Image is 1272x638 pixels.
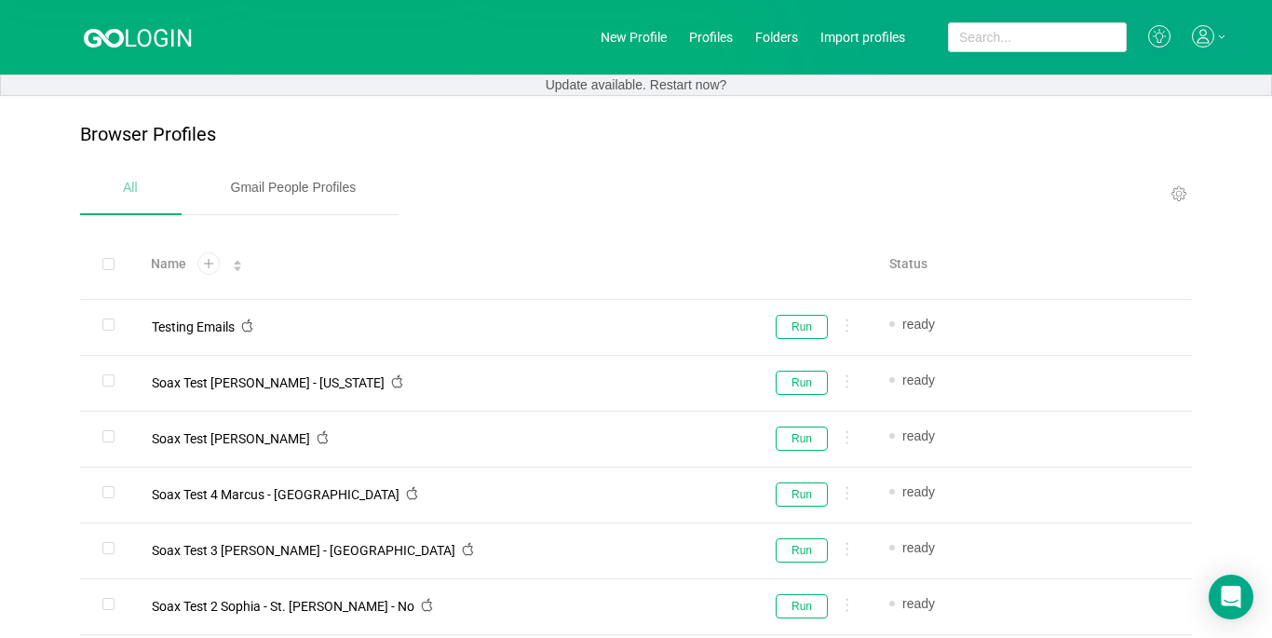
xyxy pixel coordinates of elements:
span: Status [889,254,927,274]
div: Sort [232,257,243,270]
button: Run [776,427,828,451]
i: icon: apple [405,486,419,500]
button: Run [776,538,828,563]
div: All [80,164,181,211]
button: Run [776,594,828,618]
div: Open Intercom Messenger [1209,575,1253,619]
i: icon: apple [461,542,475,556]
span: Soax Test [PERSON_NAME] [152,431,310,446]
i: icon: caret-down [233,265,243,270]
span: Soax Test 4 Marcus - [GEOGRAPHIC_DATA] [152,487,399,502]
i: icon: apple [316,430,330,444]
i: icon: apple [420,598,434,612]
i: icon: apple [240,319,254,333]
button: Run [776,482,828,507]
span: Testing Emails [152,319,235,334]
button: Run [776,371,828,395]
i: icon: apple [390,374,404,388]
i: icon: caret-up [233,257,243,263]
p: Browser Profiles [80,124,216,145]
span: Soax Test [PERSON_NAME] - [US_STATE] [152,375,385,390]
a: Folders [755,30,798,45]
span: Name [151,254,186,274]
span: Gmail People Profiles [231,180,357,195]
input: Search... [948,22,1127,52]
span: Soax Test 3 [PERSON_NAME] - [GEOGRAPHIC_DATA] [152,543,455,558]
button: Run [776,315,828,339]
a: Profiles [689,30,733,45]
a: New Profile [601,30,667,45]
a: Import profiles [820,30,905,45]
span: Soax Test 2 Sophia - St. [PERSON_NAME] - No [152,599,414,614]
